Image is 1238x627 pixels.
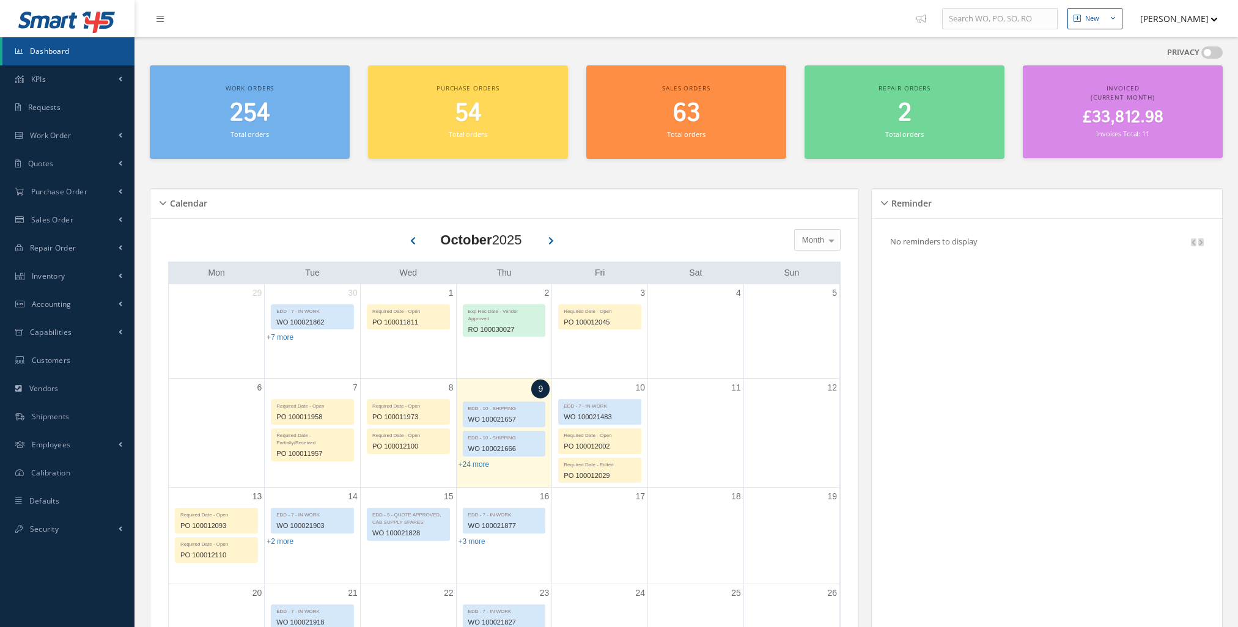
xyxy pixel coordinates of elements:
td: October 13, 2025 [169,488,265,584]
span: Customers [32,355,71,365]
small: Total orders [885,130,923,139]
div: WO 100021877 [463,519,545,533]
b: October [440,232,492,248]
span: Security [30,524,59,534]
a: Tuesday [303,265,322,280]
small: Total orders [230,130,268,139]
div: Required Date - Open [175,508,257,519]
a: Dashboard [2,37,134,65]
div: WO 100021666 [463,442,545,456]
a: October 3, 2025 [638,284,647,302]
small: Total orders [667,130,705,139]
button: New [1067,8,1122,29]
div: 2025 [440,230,521,250]
a: October 23, 2025 [537,584,552,602]
td: October 8, 2025 [360,378,456,488]
a: October 10, 2025 [633,379,647,397]
div: EDD - 10 - SHIPPING [463,402,545,413]
a: October 6, 2025 [254,379,264,397]
a: October 11, 2025 [729,379,743,397]
a: October 17, 2025 [633,488,647,505]
td: October 7, 2025 [265,378,361,488]
a: October 4, 2025 [734,284,743,302]
td: October 17, 2025 [552,488,648,584]
td: September 29, 2025 [169,284,265,379]
span: Sales Order [31,215,73,225]
span: Repair orders [879,84,930,92]
div: EDD - 7 - IN WORK [271,508,353,519]
div: Required Date - Open [271,400,353,410]
td: October 19, 2025 [743,488,839,584]
td: October 12, 2025 [743,378,839,488]
span: Vendors [29,383,59,394]
span: Capabilities [30,327,72,337]
div: EDD - 5 - QUOTE APPROVED, CAB SUPPLY SPARES [367,508,449,526]
td: September 30, 2025 [265,284,361,379]
td: October 15, 2025 [360,488,456,584]
span: Sales orders [662,84,710,92]
span: Repair Order [30,243,76,253]
label: PRIVACY [1167,46,1199,59]
td: October 2, 2025 [456,284,552,379]
td: October 14, 2025 [265,488,361,584]
a: October 2, 2025 [542,284,552,302]
span: Month [799,234,824,246]
a: October 24, 2025 [633,584,647,602]
div: EDD - 10 - SHIPPING [463,431,545,442]
div: PO 100012002 [559,439,641,453]
span: 254 [230,96,270,131]
div: EDD - 7 - IN WORK [463,508,545,519]
a: October 14, 2025 [345,488,360,505]
td: October 4, 2025 [648,284,744,379]
span: £33,812.98 [1083,106,1163,130]
div: PO 100012093 [175,519,257,533]
a: October 16, 2025 [537,488,552,505]
a: Show 2 more events [267,537,293,546]
a: Sunday [781,265,801,280]
span: Dashboard [30,46,70,56]
a: Friday [592,265,607,280]
a: Show 7 more events [267,333,293,342]
a: Purchase orders 54 Total orders [368,65,568,159]
a: Show 3 more events [459,537,485,546]
a: Monday [205,265,227,280]
span: Requests [28,102,61,112]
a: October 22, 2025 [441,584,456,602]
input: Search WO, PO, SO, RO [942,8,1058,30]
div: PO 100011957 [271,447,353,461]
a: October 18, 2025 [729,488,743,505]
span: Quotes [28,158,54,169]
a: October 15, 2025 [441,488,456,505]
a: Repair orders 2 Total orders [805,65,1004,159]
span: Invoiced [1107,84,1140,92]
td: October 18, 2025 [648,488,744,584]
span: Shipments [32,411,70,422]
a: October 20, 2025 [250,584,265,602]
div: PO 100011973 [367,410,449,424]
span: 54 [455,96,482,131]
a: October 8, 2025 [446,379,456,397]
td: October 5, 2025 [743,284,839,379]
div: Required Date - Open [367,305,449,315]
h5: Calendar [166,194,207,209]
div: Required Date - Open [367,400,449,410]
a: October 25, 2025 [729,584,743,602]
a: Sales orders 63 Total orders [586,65,786,159]
div: WO 100021828 [367,526,449,540]
div: Required Date - Open [175,538,257,548]
div: PO 100012100 [367,439,449,453]
span: KPIs [31,74,46,84]
a: Saturday [687,265,704,280]
div: PO 100011958 [271,410,353,424]
span: 63 [673,96,700,131]
div: Required Date - Open [559,305,641,315]
div: New [1085,13,1099,24]
span: 2 [898,96,912,131]
a: Invoiced (Current Month) £33,812.98 Invoices Total: 11 [1023,65,1223,158]
a: October 9, 2025 [531,380,550,398]
span: Work orders [226,84,274,92]
span: Work Order [30,130,72,141]
a: Wednesday [397,265,419,280]
div: EDD - 7 - IN WORK [463,605,545,615]
div: Required Date - Open [367,429,449,439]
